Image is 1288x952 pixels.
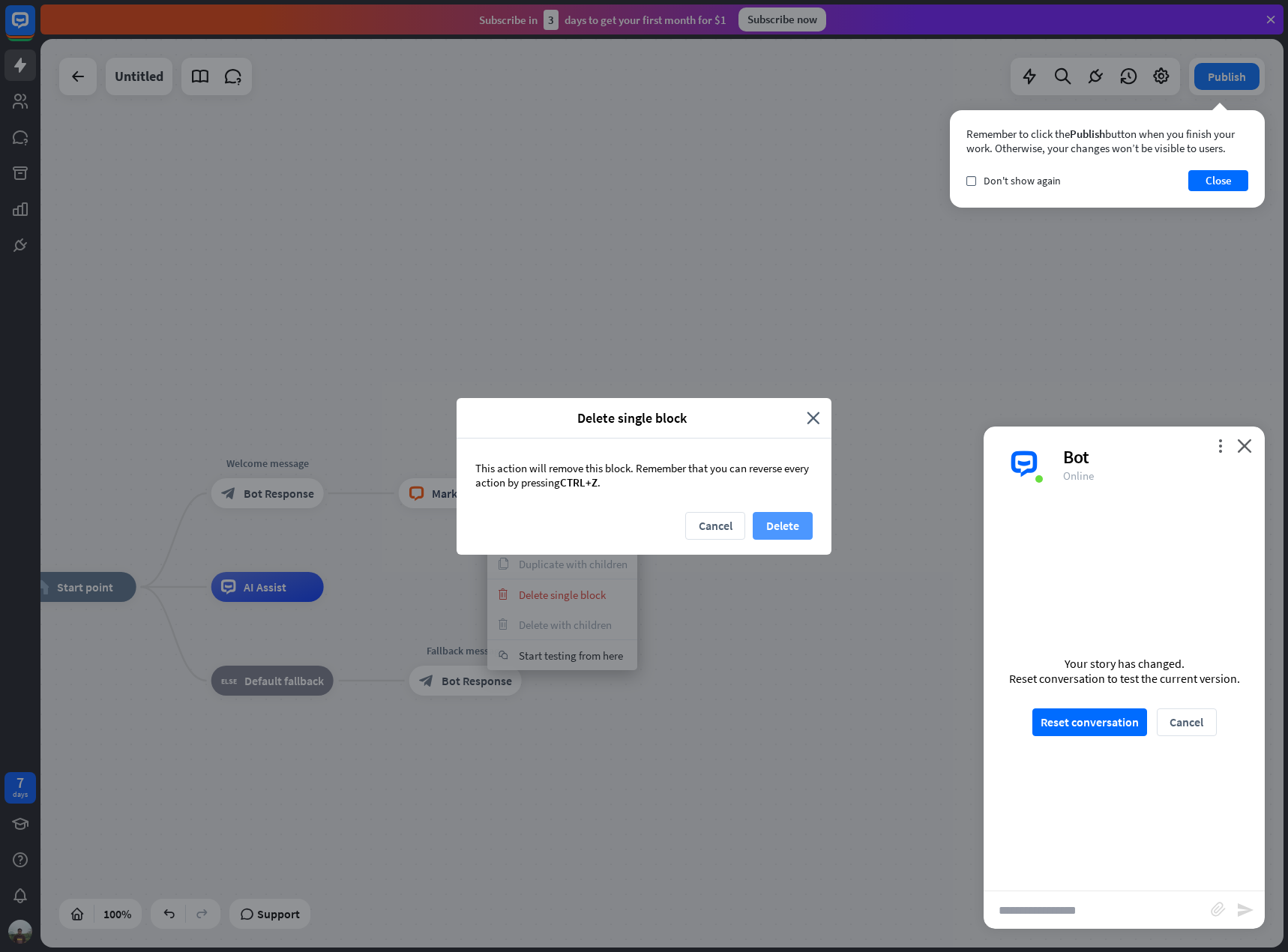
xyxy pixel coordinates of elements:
[984,174,1061,187] span: Don't show again
[560,475,598,489] span: CTRL+Z
[1236,901,1254,919] i: send
[1009,656,1240,671] div: Your story has changed.
[685,512,745,540] button: Cancel
[1032,708,1147,736] button: Reset conversation
[1211,902,1226,917] i: block_attachment
[1063,469,1247,483] div: Online
[807,409,820,427] i: close
[468,409,795,427] span: Delete single block
[753,512,813,540] button: Delete
[1157,708,1217,736] button: Cancel
[12,6,57,51] button: Open LiveChat chat widget
[1070,127,1105,141] span: Publish
[1009,671,1240,686] div: Reset conversation to test the current version.
[1188,170,1248,191] button: Close
[1063,445,1247,469] div: Bot
[966,127,1248,155] div: Remember to click the button when you finish your work. Otherwise, your changes won’t be visible ...
[1213,439,1227,453] i: more_vert
[1237,439,1252,453] i: close
[457,439,831,512] div: This action will remove this block. Remember that you can reverse every action by pressing .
